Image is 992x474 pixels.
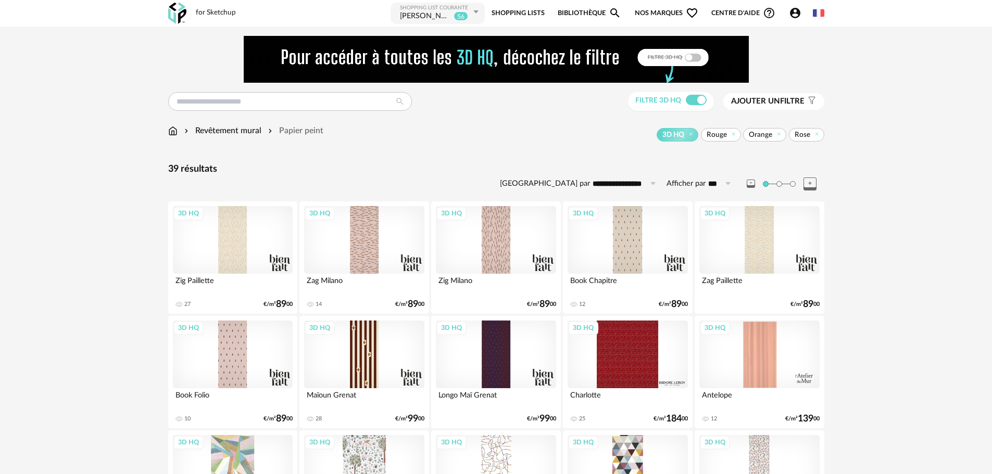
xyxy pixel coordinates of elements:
span: 89 [803,301,813,308]
div: €/m² 00 [659,301,688,308]
span: Orange [749,130,772,139]
span: Centre d'aideHelp Circle Outline icon [711,7,775,19]
div: €/m² 00 [263,301,293,308]
div: 3D HQ [700,207,730,220]
div: Zig Milano [436,274,556,294]
div: Zag Paillette [699,274,819,294]
div: 12 [579,301,585,308]
span: Filter icon [805,96,817,107]
div: Book Chapitre [568,274,687,294]
div: 10 [184,415,191,422]
div: for Sketchup [196,8,236,18]
div: 3D HQ [436,207,467,220]
div: €/m² 00 [395,301,424,308]
div: 3D HQ [700,321,730,335]
div: €/m² 00 [527,415,556,422]
span: Account Circle icon [789,7,801,19]
span: 89 [276,415,286,422]
span: 89 [539,301,550,308]
img: fr [813,7,824,19]
span: 89 [276,301,286,308]
span: 99 [539,415,550,422]
div: 3D HQ [568,207,598,220]
span: Ajouter un [731,97,780,105]
div: Charlotte [568,388,687,409]
div: €/m² 00 [790,301,820,308]
a: 3D HQ Longo Maï Grenat €/m²9900 [431,316,560,428]
span: 99 [408,415,418,422]
div: Book Folio [173,388,293,409]
img: svg+xml;base64,PHN2ZyB3aWR0aD0iMTYiIGhlaWdodD0iMTciIHZpZXdCb3g9IjAgMCAxNiAxNyIgZmlsbD0ibm9uZSIgeG... [168,125,178,137]
span: 89 [408,301,418,308]
span: Rouge [707,130,727,139]
div: Antelope [699,388,819,409]
label: [GEOGRAPHIC_DATA] par [500,179,590,189]
span: 139 [798,415,813,422]
span: Rose [795,130,810,139]
div: €/m² 00 [527,301,556,308]
label: Afficher par [667,179,706,189]
div: €/m² 00 [395,415,424,422]
div: Zig Paillette [173,274,293,294]
sup: 56 [454,11,468,21]
span: Account Circle icon [789,7,806,19]
span: Help Circle Outline icon [763,7,775,19]
div: €/m² 00 [263,415,293,422]
img: OXP [168,3,186,24]
div: FRETIER MELANIE [400,11,451,22]
div: Maïoun Grenat [304,388,424,409]
div: 12 [711,415,717,422]
div: 3D HQ [173,321,204,335]
span: Filtre 3D HQ [635,97,681,104]
div: 25 [579,415,585,422]
img: FILTRE%20HQ%20NEW_V1%20(4).gif [244,36,749,83]
a: 3D HQ Zag Paillette €/m²8900 [695,201,824,314]
span: 89 [671,301,682,308]
div: 14 [316,301,322,308]
div: 3D HQ [436,321,467,335]
div: 3D HQ [568,321,598,335]
a: 3D HQ Zag Milano 14 €/m²8900 [299,201,429,314]
div: 3D HQ [305,321,335,335]
div: €/m² 00 [785,415,820,422]
div: €/m² 00 [654,415,688,422]
a: 3D HQ Maïoun Grenat 28 €/m²9900 [299,316,429,428]
div: 3D HQ [436,435,467,449]
div: 3D HQ [173,207,204,220]
div: 3D HQ [305,435,335,449]
span: Magnify icon [609,7,621,19]
a: 3D HQ Book Chapitre 12 €/m²8900 [563,201,692,314]
a: Shopping Lists [492,2,545,25]
span: 184 [666,415,682,422]
a: BibliothèqueMagnify icon [558,2,621,25]
a: 3D HQ Zig Milano €/m²8900 [431,201,560,314]
span: 3D HQ [662,130,684,139]
button: Ajouter unfiltre Filter icon [723,93,824,110]
div: 39 résultats [168,163,824,175]
div: 3D HQ [305,207,335,220]
div: 28 [316,415,322,422]
div: 3D HQ [568,435,598,449]
span: Nos marques [635,2,698,25]
div: 27 [184,301,191,308]
span: filtre [731,96,805,107]
a: 3D HQ Charlotte 25 €/m²18400 [563,316,692,428]
a: 3D HQ Antelope 12 €/m²13900 [695,316,824,428]
div: Revêtement mural [182,125,261,137]
div: 3D HQ [700,435,730,449]
span: Heart Outline icon [686,7,698,19]
div: Zag Milano [304,274,424,294]
div: Longo Maï Grenat [436,388,556,409]
img: svg+xml;base64,PHN2ZyB3aWR0aD0iMTYiIGhlaWdodD0iMTYiIHZpZXdCb3g9IjAgMCAxNiAxNiIgZmlsbD0ibm9uZSIgeG... [182,125,191,137]
div: 3D HQ [173,435,204,449]
a: 3D HQ Book Folio 10 €/m²8900 [168,316,297,428]
a: 3D HQ Zig Paillette 27 €/m²8900 [168,201,297,314]
div: Shopping List courante [400,5,471,11]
